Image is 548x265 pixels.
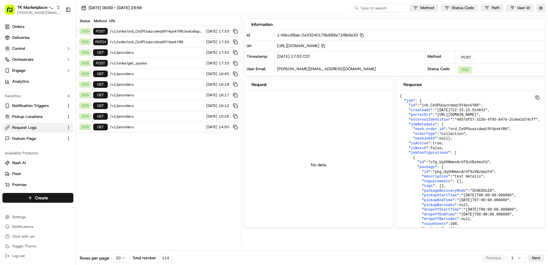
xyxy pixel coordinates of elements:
span: 16:12 [219,103,229,108]
div: Status Code [425,64,455,76]
span: id [420,160,424,164]
span: /v1/providers [110,114,203,119]
span: requirements [424,179,450,184]
span: /v1/providers [110,82,203,87]
span: nashJobId [415,136,435,141]
span: [URL][DOMAIN_NAME] [277,43,325,48]
div: POST [93,28,108,35]
span: 16:19 [219,82,229,87]
span: "collection" [439,132,465,136]
div: GET [93,113,108,120]
div: 200 [79,28,91,35]
div: PATCH [93,39,108,45]
span: "[DATE]T06:00:00.000000" [463,208,516,212]
div: Favorites [2,91,73,101]
div: Timestamp [244,51,275,64]
button: Feature Flags [2,134,73,143]
span: id [411,103,415,108]
div: GET [93,92,108,98]
a: Analytics [2,77,73,86]
span: [DATE] [206,61,217,66]
div: Status [79,19,91,23]
span: Analytics [12,79,29,84]
span: [DATE] [206,125,217,129]
span: Toggle Theme [12,244,37,249]
span: /v1/providers [110,93,203,98]
div: GET [93,124,108,130]
span: null [461,217,470,221]
div: POST [93,60,108,67]
div: 200 [79,102,91,109]
span: Notifications [12,224,33,229]
span: "[DATE]T08:00:00.000000" [459,212,512,217]
button: Engage [2,66,73,75]
div: 200 [79,113,91,120]
span: null [459,203,468,207]
div: 200 [79,92,91,98]
span: 1-68cc88ab-2a33240176b888a71f8b6e33 [277,33,364,38]
span: "pkg_UqXHNmexArUf9zVBzbmzFd" [433,170,494,174]
button: Toggle Theme [2,242,73,250]
button: TK Marketplace - TKD [17,4,54,10]
div: [DATE] 17:33 CDT [275,51,425,64]
span: [PERSON_NAME][EMAIL_ADDRESS][DOMAIN_NAME] [277,66,376,71]
div: Method [425,51,455,64]
span: "test details" [452,174,483,179]
span: User Id [517,5,530,11]
span: orderType [415,132,435,136]
span: Promise [12,182,26,188]
span: null [439,136,448,141]
button: Next [528,254,544,262]
button: Chat with us! [2,232,73,241]
span: [DATE] [206,114,217,119]
button: Fleet [2,169,73,179]
span: Log out [12,253,25,258]
span: 14:50 [219,125,229,129]
div: 200 [79,124,91,130]
span: /v1/providers [110,103,203,108]
span: 17:33 [219,40,229,44]
a: Notification Triggers [5,103,64,108]
div: Request [251,81,386,88]
span: [DATE] [206,40,217,44]
button: Request Logs [2,123,73,132]
button: Log out [2,252,73,260]
span: pickupBarcodes [424,203,455,207]
span: Total number [132,255,156,261]
div: 200 [79,49,91,56]
span: isBatch [411,146,426,150]
button: [PERSON_NAME][EMAIL_ADDRESS][DOMAIN_NAME] [17,10,61,15]
span: [DATE] 00:00 - [DATE] 23:59 [89,5,142,11]
span: [DATE] [206,82,217,87]
span: null [446,227,455,231]
span: Notification Triggers [12,103,49,108]
button: Status Code [441,4,478,12]
span: /v1/order/get_quotes [110,61,203,66]
span: [DATE] [206,50,217,55]
a: Request Logs [5,125,64,130]
span: /v1/order/ord_CeSPUuazcdwqt9Y4pokYB6/autodispatch [110,29,203,34]
span: Settings [12,215,26,219]
a: Nash AI [5,160,71,166]
span: "ord_CeSPUuazcdwqt9Y4pokYB6" [448,127,510,131]
span: "[DATE]T07:00:00.000000" [457,198,510,202]
span: "[DATE]T22:33:15.514042" [435,108,487,112]
span: Fleet [12,171,21,177]
div: Information [251,21,538,27]
span: Path [492,5,500,11]
span: isActive [411,141,428,146]
span: 17:33 [219,61,229,66]
div: Url [244,40,275,51]
span: /v1/providers [110,50,203,55]
button: Path [480,4,504,12]
div: GET [93,102,108,109]
div: 200 [79,39,91,45]
span: /v1/order/ord_CeSPUuazcdwqt9Y4pokYB6 [110,40,203,44]
span: portalUrl [411,113,430,117]
input: Type to search [352,4,407,12]
button: Control [2,44,73,53]
span: Chat with us! [12,234,34,239]
div: 200 [458,66,472,74]
span: 17:33 [219,29,229,34]
span: valueCents [424,222,446,226]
